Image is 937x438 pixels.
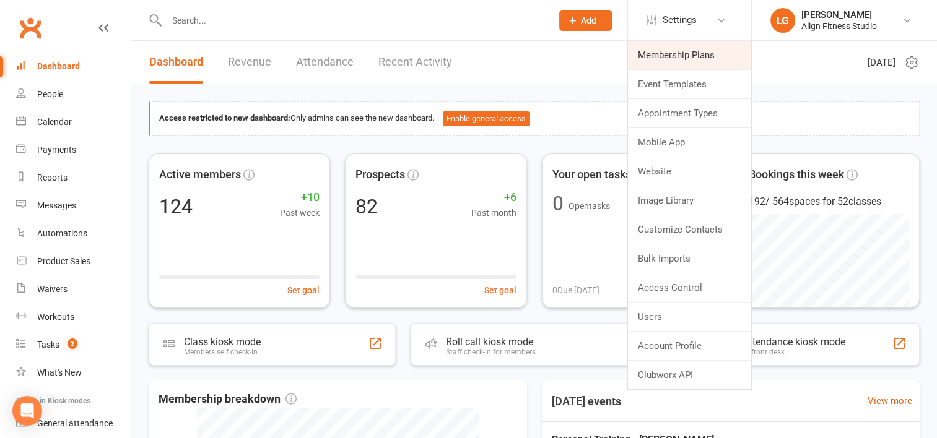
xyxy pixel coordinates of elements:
div: 82 [355,197,378,217]
a: Dashboard [149,41,203,84]
div: Only admins can see the new dashboard. [159,111,910,126]
div: Staff check-in for members [446,348,536,356]
span: Bookings this week [749,166,844,184]
button: Set goal [484,283,516,297]
h3: [DATE] events [542,390,631,413]
div: Great for the front desk [708,348,845,356]
a: Calendar [16,108,131,136]
a: Image Library [628,186,751,215]
div: Payments [37,145,76,155]
div: 0 [552,194,564,213]
input: Search... [163,12,543,29]
a: Users [628,303,751,331]
a: Clubworx API [628,361,751,389]
a: Appointment Types [628,99,751,127]
div: Automations [37,228,87,238]
div: What's New [37,367,82,377]
a: Workouts [16,303,131,331]
div: Members self check-in [184,348,261,356]
button: Add [559,10,612,31]
div: Roll call kiosk mode [446,336,536,348]
span: Prospects [355,166,405,184]
span: 2 [68,338,77,349]
span: +10 [280,189,320,207]
a: Access Control [628,273,751,302]
div: Waivers [37,284,68,294]
div: 124 [159,197,193,217]
span: Settings [663,6,697,34]
a: Messages [16,192,131,220]
span: Your open tasks [552,166,631,184]
span: Past week [280,206,320,220]
div: Reports [37,173,68,182]
span: Active members [159,166,241,184]
div: Messages [37,200,76,210]
div: Dashboard [37,61,80,71]
a: Recent Activity [378,41,452,84]
strong: Access restricted to new dashboard: [159,113,290,122]
a: Waivers [16,275,131,303]
button: Set goal [287,283,320,297]
a: Clubworx [15,12,46,43]
div: Open Intercom Messenger [12,396,42,426]
a: Bulk Imports [628,244,751,273]
a: Account Profile [628,332,751,360]
span: +6 [471,189,516,207]
a: Membership Plans [628,41,751,69]
div: LG [770,8,795,33]
div: Calendar [37,117,72,127]
a: Website [628,157,751,186]
div: General attendance kiosk mode [708,336,845,348]
span: Membership breakdown [159,390,297,408]
span: Past month [471,206,516,220]
span: Open tasks [569,201,610,211]
a: Event Templates [628,70,751,98]
span: Add [581,15,596,25]
div: Product Sales [37,256,90,266]
a: What's New [16,359,131,387]
div: Workouts [37,312,74,322]
a: Reports [16,164,131,192]
div: 192 / 564 spaces for 52 classes [749,194,909,210]
a: People [16,80,131,108]
div: [PERSON_NAME] [801,9,877,20]
a: Revenue [228,41,271,84]
a: General attendance kiosk mode [16,410,131,437]
div: People [37,89,63,99]
a: Dashboard [16,53,131,80]
a: Tasks 2 [16,331,131,359]
div: Class kiosk mode [184,336,261,348]
span: 0 Due [DATE] [552,283,599,297]
button: Enable general access [443,111,530,126]
a: Payments [16,136,131,164]
a: View more [868,393,912,408]
span: [DATE] [868,55,896,70]
a: Automations [16,220,131,247]
a: Mobile App [628,128,751,157]
a: Product Sales [16,247,131,275]
a: Attendance [296,41,354,84]
div: Tasks [37,340,59,350]
div: General attendance [37,418,113,428]
div: Align Fitness Studio [801,20,877,32]
a: Customize Contacts [628,215,751,244]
